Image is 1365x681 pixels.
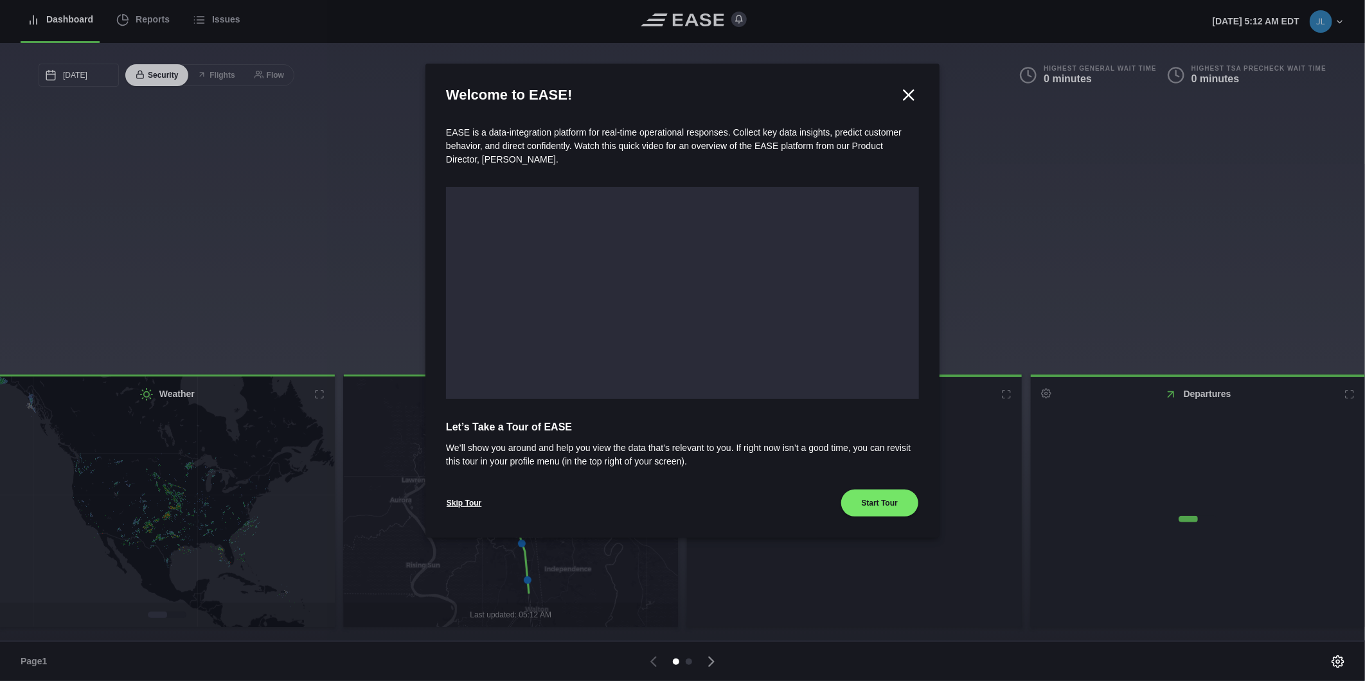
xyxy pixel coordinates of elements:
[446,127,902,164] span: EASE is a data-integration platform for real-time operational responses. Collect key data insight...
[446,420,919,435] span: Let’s Take a Tour of EASE
[841,489,919,517] button: Start Tour
[21,655,53,668] span: Page 1
[446,489,482,517] button: Skip Tour
[446,441,919,468] span: We’ll show you around and help you view the data that’s relevant to you. If right now isn’t a goo...
[446,84,898,105] h2: Welcome to EASE!
[446,187,919,399] iframe: onboarding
